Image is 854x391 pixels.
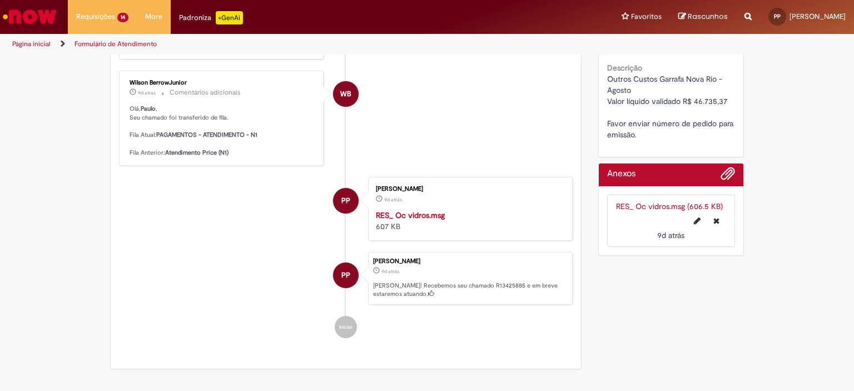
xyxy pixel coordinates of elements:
a: RES_ Oc vidros.msg (606.5 KB) [616,201,723,211]
span: 14 [117,13,128,22]
span: PP [341,262,350,289]
button: Editar nome de arquivo RES_ Oc vidros.msg [687,212,707,230]
p: +GenAi [216,11,243,24]
span: PP [774,13,781,20]
span: Favoritos [631,11,662,22]
div: Wilson BerrowJunior [333,81,359,107]
time: 18/08/2025 16:42:05 [381,268,399,275]
time: 18/08/2025 16:41:56 [384,196,402,203]
div: [PERSON_NAME] [373,258,567,265]
li: Paulo Paulino [119,252,573,305]
b: Paulo [141,105,156,113]
span: More [145,11,162,22]
p: [PERSON_NAME]! Recebemos seu chamado R13425885 e em breve estaremos atuando. [373,281,567,299]
h2: Anexos [607,169,635,179]
b: Atendimento Price (N1) [165,149,229,157]
div: Wilson BerrowJunior [130,80,315,86]
a: Formulário de Atendimento [75,39,157,48]
div: Paulo Paulino [333,263,359,288]
small: Comentários adicionais [170,88,241,97]
b: PAGAMENTOS - ATENDIMENTO - N1 [156,131,257,139]
time: 18/08/2025 16:41:56 [657,230,684,240]
span: 9d atrás [384,196,402,203]
div: 607 KB [376,210,561,232]
a: Página inicial [12,39,51,48]
span: PP [341,187,350,214]
b: Descrição [607,63,642,73]
span: Requisições [76,11,115,22]
span: Rascunhos [688,11,728,22]
span: [PERSON_NAME] [790,12,846,21]
a: RES_ Oc vidros.msg [376,210,445,220]
span: 9d atrás [657,230,684,240]
button: Excluir RES_ Oc vidros.msg [707,212,726,230]
div: Paulo Paulino [333,188,359,214]
a: Rascunhos [678,12,728,22]
span: 9d atrás [381,268,399,275]
ul: Trilhas de página [8,34,561,55]
p: Olá, , Seu chamado foi transferido de fila. Fila Atual: Fila Anterior: [130,105,315,157]
span: 9d atrás [138,90,156,96]
img: ServiceNow [1,6,58,28]
span: Outros Custos Garrafa Nova Rio - Agosto Valor líquido validado R$ 46.735,37 Favor enviar número d... [607,74,736,140]
div: [PERSON_NAME] [376,186,561,192]
div: Padroniza [179,11,243,24]
button: Adicionar anexos [721,166,735,186]
time: 19/08/2025 11:51:46 [138,90,156,96]
span: WB [340,81,351,107]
